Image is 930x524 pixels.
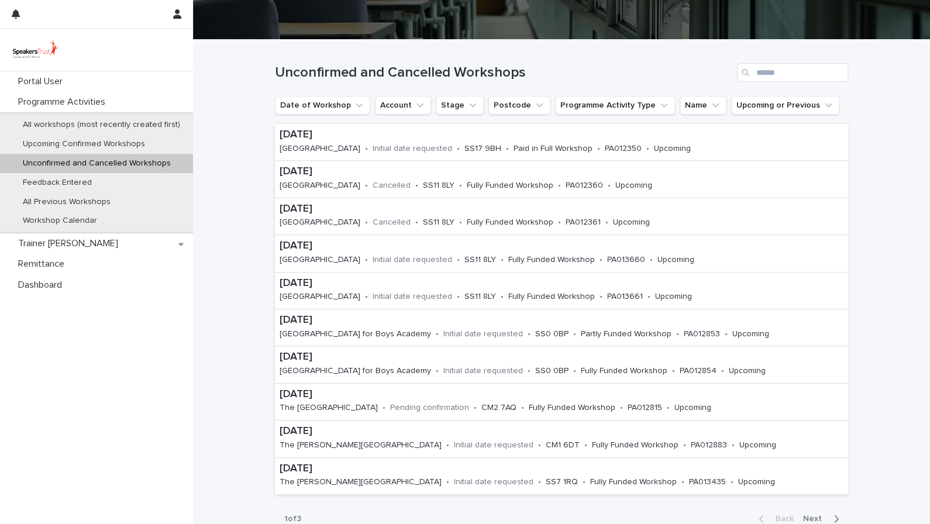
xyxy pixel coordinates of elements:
p: Unconfirmed and Cancelled Workshops [13,158,180,168]
p: Upcoming [674,403,711,413]
button: Back [749,513,798,524]
button: Programme Activity Type [555,96,675,115]
p: Upcoming [654,144,691,154]
p: PA012361 [566,218,601,227]
p: Initial date requested [373,292,452,302]
p: • [608,181,611,191]
p: • [732,440,735,450]
p: • [501,255,504,265]
p: [DATE] [280,166,685,178]
a: [DATE]The [PERSON_NAME][GEOGRAPHIC_DATA]•Initial date requested•SS7 1RQ•Fully Funded Workshop•PA0... [275,458,848,495]
p: SS11 8LY [464,292,496,302]
p: Initial date requested [454,477,533,487]
p: Upcoming [615,181,652,191]
p: [GEOGRAPHIC_DATA] [280,218,360,227]
p: SS11 8LY [464,255,496,265]
p: • [681,477,684,487]
p: • [365,218,368,227]
p: Fully Funded Workshop [508,255,595,265]
p: Feedback Entered [13,178,101,188]
p: • [558,218,561,227]
button: Account [375,96,431,115]
p: PA012853 [684,329,720,339]
p: Fully Funded Workshop [467,181,553,191]
p: Fully Funded Workshop [529,403,615,413]
p: [GEOGRAPHIC_DATA] for Boys Academy [280,366,431,376]
p: Workshop Calendar [13,216,106,226]
h1: Unconfirmed and Cancelled Workshops [275,64,732,81]
p: • [415,218,418,227]
p: Initial date requested [454,440,533,450]
p: [GEOGRAPHIC_DATA] [280,255,360,265]
p: • [620,403,623,413]
p: All workshops (most recently created first) [13,120,190,130]
p: Upcoming [613,218,650,227]
p: • [721,366,724,376]
p: • [521,403,524,413]
p: PA013435 [689,477,726,487]
p: • [365,255,368,265]
p: • [725,329,728,339]
p: • [683,440,686,450]
p: Fully Funded Workshop [592,440,678,450]
a: [DATE][GEOGRAPHIC_DATA] for Boys Academy•Initial date requested•SS0 0BP•Fully Funded Workshop•PA0... [275,346,848,383]
p: Fully Funded Workshop [508,292,595,302]
p: [DATE] [280,351,798,364]
p: [DATE] [280,388,744,401]
p: Upcoming Confirmed Workshops [13,139,154,149]
p: • [365,292,368,302]
p: • [538,440,541,450]
p: • [528,366,531,376]
p: Dashboard [13,280,71,291]
a: [DATE][GEOGRAPHIC_DATA]•Initial date requested•SS17 9BH•Paid in Full Workshop•PA012350•Upcoming [275,124,848,161]
input: Search [737,63,848,82]
img: UVamC7uQTJC0k9vuxGLS [9,38,61,61]
p: CM2 7AQ [481,403,516,413]
p: SS0 0BP [535,329,569,339]
p: • [646,144,649,154]
p: • [597,144,600,154]
p: PA013661 [607,292,643,302]
a: [DATE]The [PERSON_NAME][GEOGRAPHIC_DATA]•Initial date requested•CM1 6DT•Fully Funded Workshop•PA0... [275,420,848,457]
a: [DATE][GEOGRAPHIC_DATA]•Initial date requested•SS11 8LY•Fully Funded Workshop•PA013661•Upcoming [275,273,848,309]
p: Upcoming [732,329,769,339]
p: Upcoming [655,292,692,302]
p: SS0 0BP [535,366,569,376]
a: [DATE]The [GEOGRAPHIC_DATA]•Pending confirmation•CM2 7AQ•Fully Funded Workshop•PA012815•Upcoming [275,384,848,420]
p: [DATE] [280,240,727,253]
p: • [647,292,650,302]
p: • [558,181,561,191]
p: Trainer [PERSON_NAME] [13,238,128,249]
p: • [583,477,585,487]
p: • [600,255,602,265]
p: Initial date requested [443,366,523,376]
p: • [667,403,670,413]
p: • [528,329,531,339]
button: Upcoming or Previous [731,96,839,115]
button: Postcode [488,96,550,115]
p: Initial date requested [443,329,523,339]
p: • [459,218,462,227]
p: SS11 8LY [423,218,454,227]
p: • [459,181,462,191]
p: Upcoming [657,255,694,265]
p: Cancelled [373,181,411,191]
p: Fully Funded Workshop [581,366,667,376]
p: PA012854 [680,366,717,376]
p: Portal User [13,76,72,87]
p: [DATE] [280,129,724,142]
p: Partly Funded Workshop [581,329,671,339]
a: [DATE][GEOGRAPHIC_DATA]•Cancelled•SS11 8LY•Fully Funded Workshop•PA012360•Upcoming [275,161,848,198]
p: Cancelled [373,218,411,227]
span: Back [769,515,794,523]
button: Date of Workshop [275,96,370,115]
p: • [600,292,602,302]
p: SS7 1RQ [546,477,578,487]
p: • [605,218,608,227]
p: [GEOGRAPHIC_DATA] [280,144,360,154]
a: [DATE][GEOGRAPHIC_DATA] for Boys Academy•Initial date requested•SS0 0BP•Partly Funded Workshop•PA... [275,309,848,346]
p: PA012350 [605,144,642,154]
p: PA012883 [691,440,727,450]
p: • [676,329,679,339]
